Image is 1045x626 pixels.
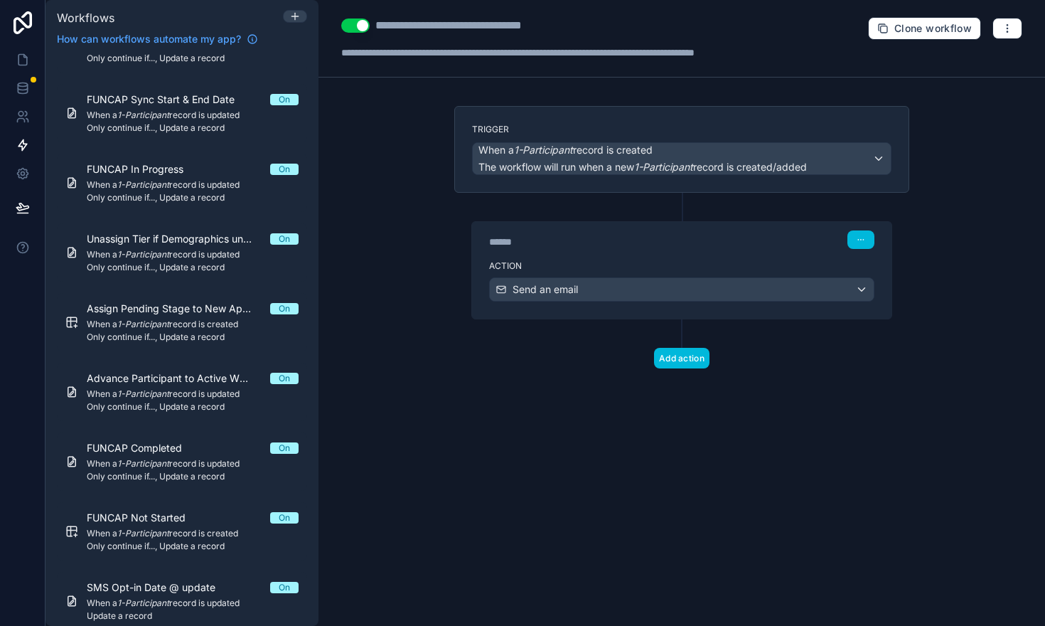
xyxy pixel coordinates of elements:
[489,277,874,302] button: Send an email
[472,142,891,175] button: When a1-Participantrecord is createdThe workflow will run when a new1-Participantrecord is create...
[57,32,241,46] span: How can workflows automate my app?
[489,260,874,272] label: Action
[472,124,891,135] label: Trigger
[654,348,709,368] button: Add action
[514,144,573,156] em: 1-Participant
[478,161,807,173] span: The workflow will run when a new record is created/added
[57,11,114,25] span: Workflows
[634,161,693,173] em: 1-Participant
[868,17,981,40] button: Clone workflow
[513,282,578,297] span: Send an email
[51,32,264,46] a: How can workflows automate my app?
[478,143,653,157] span: When a record is created
[894,22,972,35] span: Clone workflow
